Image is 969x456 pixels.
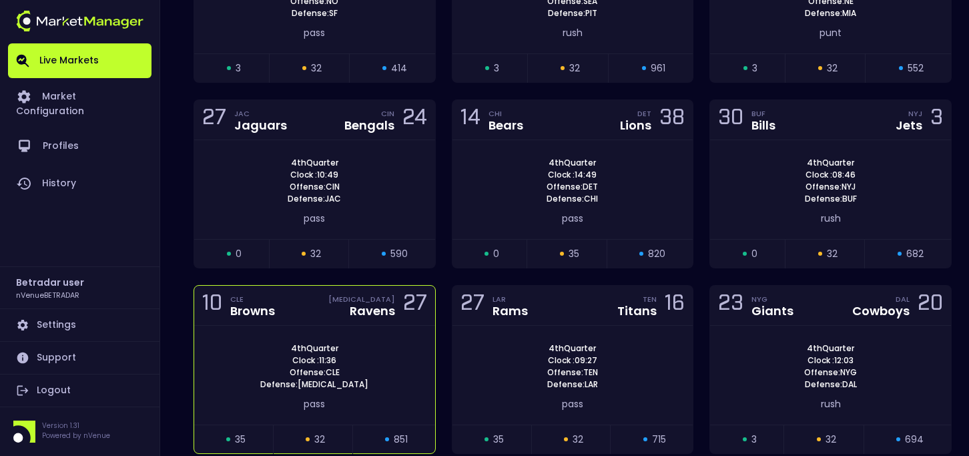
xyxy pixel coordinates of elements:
[562,212,583,225] span: pass
[328,294,395,304] div: [MEDICAL_DATA]
[563,26,583,39] span: rush
[801,379,861,391] span: Defense: DAL
[460,107,480,132] div: 14
[821,397,841,411] span: rush
[651,61,665,75] span: 961
[42,421,110,431] p: Version 1.31
[803,355,858,367] span: Clock : 12:03
[896,294,910,304] div: DAL
[652,433,666,447] span: 715
[569,247,579,261] span: 35
[752,61,757,75] span: 3
[896,120,922,132] div: Jets
[665,293,685,318] div: 16
[718,107,743,132] div: 30
[803,343,858,355] span: 4th Quarter
[617,305,657,317] div: Titans
[801,193,861,205] span: Defense: BUF
[751,294,793,304] div: NYG
[908,61,924,75] span: 552
[930,107,943,132] div: 3
[573,433,583,447] span: 32
[8,165,151,202] a: History
[827,247,838,261] span: 32
[8,78,151,128] a: Market Configuration
[801,181,860,193] span: Offense: NYJ
[620,120,651,132] div: Lions
[751,247,757,261] span: 0
[310,247,321,261] span: 32
[288,7,342,19] span: Defense: SF
[230,305,275,317] div: Browns
[908,108,922,119] div: NYJ
[543,367,602,379] span: Offense: TEN
[350,305,395,317] div: Ravens
[256,379,372,391] span: Defense: [MEDICAL_DATA]
[718,293,743,318] div: 23
[906,247,924,261] span: 682
[637,108,651,119] div: DET
[659,107,685,132] div: 38
[394,433,408,447] span: 851
[8,309,151,341] a: Settings
[311,61,322,75] span: 32
[827,61,838,75] span: 32
[852,305,910,317] div: Cowboys
[235,433,246,447] span: 35
[314,433,325,447] span: 32
[643,294,657,304] div: TEN
[820,26,842,39] span: punt
[543,181,602,193] span: Offense: DET
[905,433,924,447] span: 694
[286,367,344,379] span: Offense: CLE
[381,108,394,119] div: CIN
[16,275,84,290] h2: Betradar user
[800,367,861,379] span: Offense: NYG
[8,128,151,165] a: Profiles
[8,342,151,374] a: Support
[42,431,110,441] p: Powered by nVenue
[403,293,427,318] div: 27
[202,107,226,132] div: 27
[390,247,408,261] span: 590
[562,397,583,411] span: pass
[648,247,665,261] span: 820
[751,433,757,447] span: 3
[493,247,499,261] span: 0
[493,294,528,304] div: LAR
[569,61,580,75] span: 32
[826,433,836,447] span: 32
[287,343,342,355] span: 4th Quarter
[460,293,485,318] div: 27
[801,7,860,19] span: Defense: MIA
[236,61,241,75] span: 3
[391,61,407,75] span: 414
[304,212,325,225] span: pass
[544,169,601,181] span: Clock : 14:49
[236,247,242,261] span: 0
[344,120,394,132] div: Bengals
[234,120,287,132] div: Jaguars
[821,212,841,225] span: rush
[230,294,275,304] div: CLE
[286,169,342,181] span: Clock : 10:49
[493,433,504,447] span: 35
[493,305,528,317] div: Rams
[16,290,79,300] h3: nVenueBETRADAR
[234,108,287,119] div: JAC
[8,43,151,78] a: Live Markets
[489,108,523,119] div: CHI
[8,375,151,407] a: Logout
[543,379,602,391] span: Defense: LAR
[751,305,793,317] div: Giants
[494,61,499,75] span: 3
[284,193,345,205] span: Defense: JAC
[402,107,427,132] div: 24
[543,193,602,205] span: Defense: CHI
[544,7,601,19] span: Defense: PIT
[918,293,943,318] div: 20
[288,355,340,367] span: Clock : 11:36
[16,11,143,31] img: logo
[304,26,325,39] span: pass
[803,157,858,169] span: 4th Quarter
